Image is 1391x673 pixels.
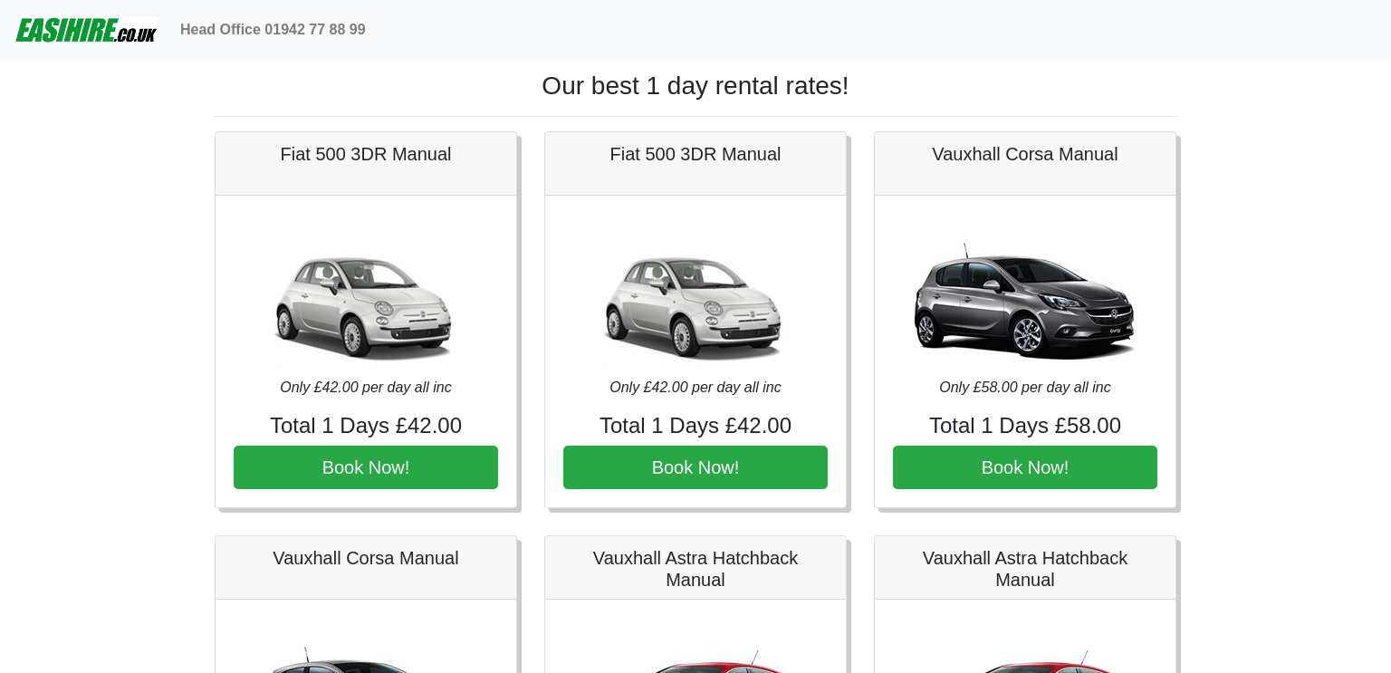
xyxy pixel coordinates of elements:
[280,380,451,395] i: Only £42.00 per day all inc
[893,413,1157,439] h4: Total 1 Days £58.00
[893,143,1157,165] h5: Vauxhall Corsa Manual
[180,22,366,37] b: Head Office 01942 77 88 99
[898,214,1152,377] img: Vauxhall Corsa Manual
[609,380,781,395] i: Only £42.00 per day all inc
[563,446,828,489] button: Book Now!
[234,446,498,489] button: Book Now!
[173,12,373,48] a: Head Office 01942 77 88 99
[563,413,828,439] h4: Total 1 Days £42.00
[234,143,498,165] h5: Fiat 500 3DR Manual
[14,12,158,48] img: easihire_logo_small.png
[215,71,1176,101] h1: Our best 1 day rental rates!
[563,143,828,165] h5: Fiat 500 3DR Manual
[234,547,498,569] h5: Vauxhall Corsa Manual
[569,214,822,377] img: Fiat 500 3DR Manual
[234,413,498,439] h4: Total 1 Days £42.00
[893,547,1157,591] h5: Vauxhall Astra Hatchback Manual
[893,446,1157,489] button: Book Now!
[563,547,828,591] h5: Vauxhall Astra Hatchback Manual
[939,380,1110,395] i: Only £58.00 per day all inc
[239,214,493,377] img: Fiat 500 3DR Manual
